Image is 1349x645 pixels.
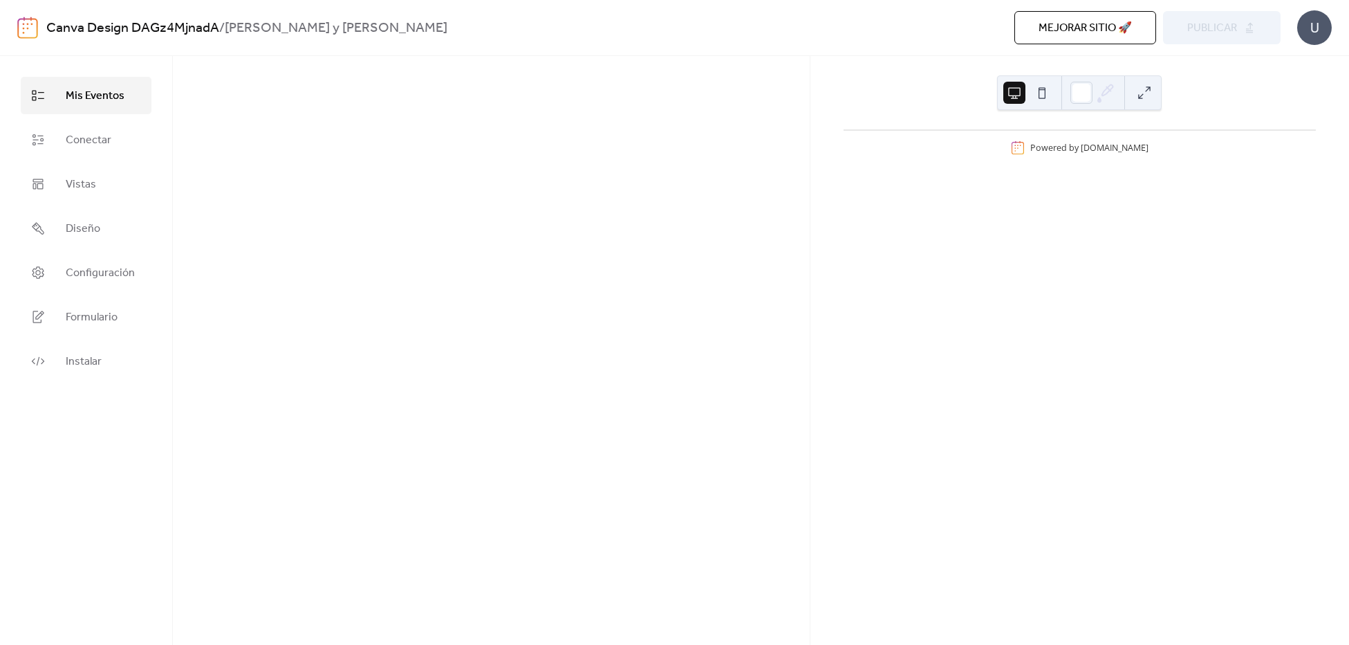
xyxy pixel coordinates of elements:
[1030,142,1148,154] div: Powered by
[225,15,447,42] b: [PERSON_NAME] y [PERSON_NAME]
[21,165,151,203] a: Vistas
[66,309,118,326] span: Formulario
[219,15,225,42] b: /
[1297,10,1332,45] div: U
[66,176,96,193] span: Vistas
[66,132,111,149] span: Conectar
[1014,11,1156,44] button: Mejorar sitio 🚀
[66,88,124,105] span: Mis Eventos
[46,15,219,42] a: Canva Design DAGz4MjnadA
[21,121,151,158] a: Conectar
[21,343,151,380] a: Instalar
[21,298,151,336] a: Formulario
[1081,142,1148,154] a: [DOMAIN_NAME]
[1039,20,1132,37] span: Mejorar sitio 🚀
[21,77,151,114] a: Mis Eventos
[17,17,38,39] img: logo
[66,221,100,237] span: Diseño
[21,254,151,291] a: Configuración
[21,210,151,247] a: Diseño
[66,354,102,370] span: Instalar
[66,265,135,282] span: Configuración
